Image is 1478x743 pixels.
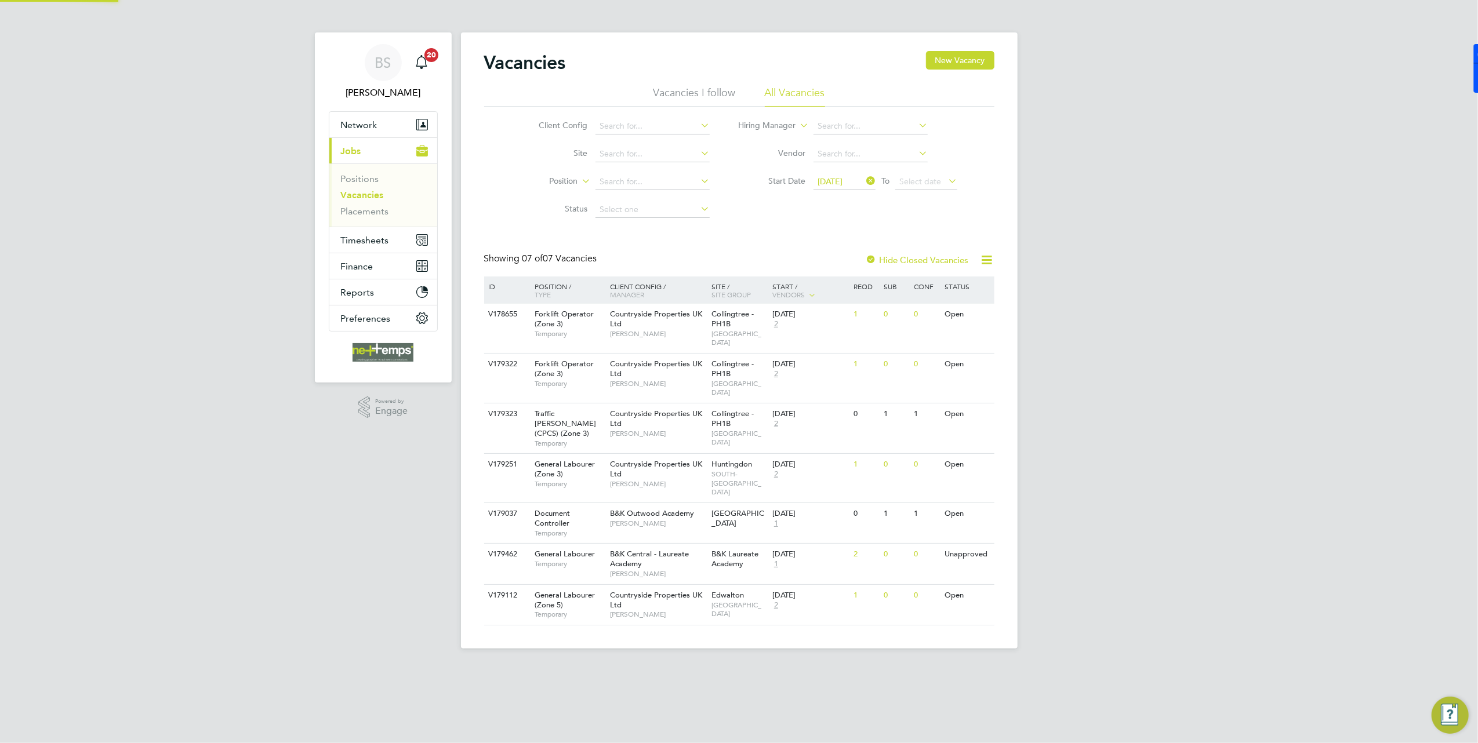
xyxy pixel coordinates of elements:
div: Open [942,585,992,606]
span: Countryside Properties UK Ltd [610,409,702,428]
label: Hiring Manager [729,120,796,132]
div: V179322 [486,354,526,375]
div: 2 [851,544,881,565]
span: Temporary [535,379,604,388]
label: Client Config [521,120,587,130]
div: [DATE] [772,509,848,519]
span: 07 of [522,253,543,264]
span: [PERSON_NAME] [610,569,706,578]
label: Site [521,148,587,158]
div: [DATE] [772,359,848,369]
div: 0 [881,304,911,325]
span: Engage [375,406,408,416]
span: B&K Laureate Academy [711,549,758,569]
span: Preferences [341,313,391,324]
span: Collingtree - PH1B [711,409,754,428]
div: Jobs [329,163,437,227]
div: 0 [912,304,942,325]
div: 0 [881,354,911,375]
span: Forklift Operator (Zone 3) [535,359,594,378]
span: Countryside Properties UK Ltd [610,590,702,610]
span: [GEOGRAPHIC_DATA] [711,379,767,397]
button: Network [329,112,437,137]
span: [PERSON_NAME] [610,519,706,528]
span: Forklift Operator (Zone 3) [535,309,594,329]
span: Reports [341,287,375,298]
span: Jobs [341,145,361,156]
div: Open [942,304,992,325]
button: Preferences [329,305,437,331]
div: 0 [912,544,942,565]
div: Showing [484,253,600,265]
div: Position / [526,276,607,304]
div: [DATE] [772,549,848,559]
div: V179251 [486,454,526,475]
div: 0 [912,454,942,475]
span: 20 [424,48,438,62]
span: 2 [772,369,780,379]
a: Powered byEngage [358,396,408,418]
div: Client Config / [607,276,709,304]
div: 1 [851,454,881,475]
span: [GEOGRAPHIC_DATA] [711,329,767,347]
div: 1 [912,503,942,525]
div: Open [942,403,992,425]
input: Search for... [595,118,710,134]
div: Conf [912,276,942,296]
a: BS[PERSON_NAME] [329,44,438,100]
span: 1 [772,519,780,529]
div: V179037 [486,503,526,525]
div: 1 [881,403,911,425]
div: 0 [851,503,881,525]
span: 2 [772,419,780,429]
span: 1 [772,559,780,569]
input: Search for... [814,118,928,134]
a: Vacancies [341,190,384,201]
h2: Vacancies [484,51,566,74]
li: All Vacancies [765,86,825,107]
span: Site Group [711,290,751,299]
div: ID [486,276,526,296]
a: Placements [341,206,389,217]
span: 2 [772,469,780,479]
span: To [878,173,893,188]
div: 0 [912,585,942,606]
span: Countryside Properties UK Ltd [610,459,702,479]
div: V179462 [486,544,526,565]
label: Hide Closed Vacancies [866,254,969,265]
div: Status [942,276,992,296]
span: Document Controller [535,508,570,528]
span: Huntingdon [711,459,752,469]
div: Sub [881,276,911,296]
span: [GEOGRAPHIC_DATA] [711,600,767,618]
div: Open [942,354,992,375]
span: B&K Outwood Academy [610,508,694,518]
input: Search for... [595,174,710,190]
span: Collingtree - PH1B [711,309,754,329]
span: [PERSON_NAME] [610,329,706,338]
span: Temporary [535,559,604,569]
span: Temporary [535,529,604,538]
div: 1 [912,403,942,425]
span: Network [341,119,377,130]
span: Vendors [772,290,805,299]
label: Vendor [739,148,805,158]
div: 1 [851,585,881,606]
span: [PERSON_NAME] [610,610,706,619]
span: SOUTH-[GEOGRAPHIC_DATA] [711,469,767,497]
button: New Vacancy [926,51,994,70]
div: 1 [851,304,881,325]
span: B&K Central - Laureate Academy [610,549,689,569]
span: Temporary [535,439,604,448]
input: Search for... [814,146,928,162]
div: V178655 [486,304,526,325]
nav: Main navigation [315,32,452,383]
span: Manager [610,290,644,299]
div: Open [942,503,992,525]
span: General Labourer (Zone 5) [535,590,595,610]
div: V179112 [486,585,526,606]
span: Temporary [535,610,604,619]
span: General Labourer [535,549,595,559]
div: Reqd [851,276,881,296]
div: [DATE] [772,409,848,419]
